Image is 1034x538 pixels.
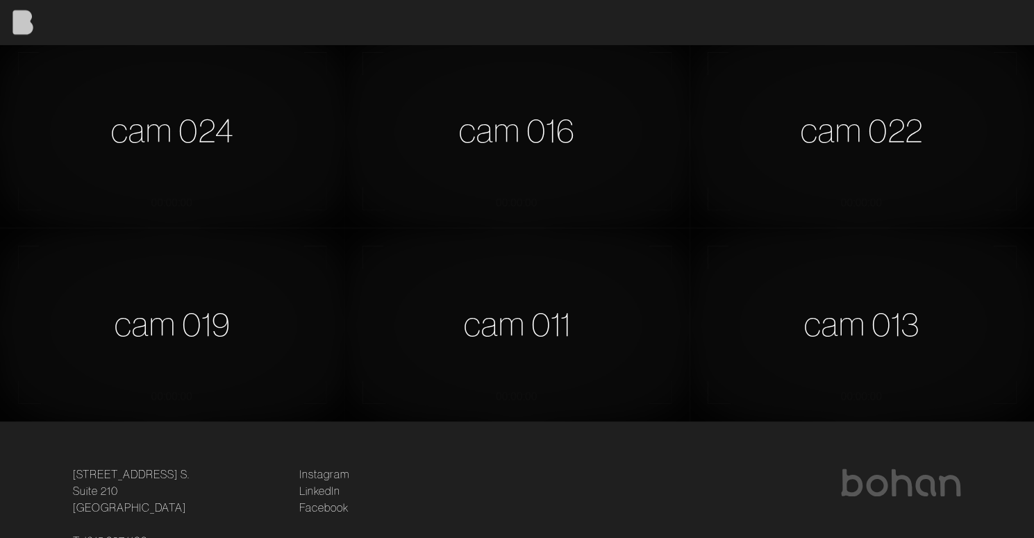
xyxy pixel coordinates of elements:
div: cam 022 [690,34,1034,228]
div: cam 011 [344,228,689,421]
a: [STREET_ADDRESS] S.Suite 210[GEOGRAPHIC_DATA] [73,466,190,516]
div: cam 013 [690,228,1034,421]
a: LinkedIn [299,482,340,499]
img: bohan logo [840,469,962,496]
div: cam 016 [344,34,689,228]
a: Instagram [299,466,349,482]
a: Facebook [299,499,349,516]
